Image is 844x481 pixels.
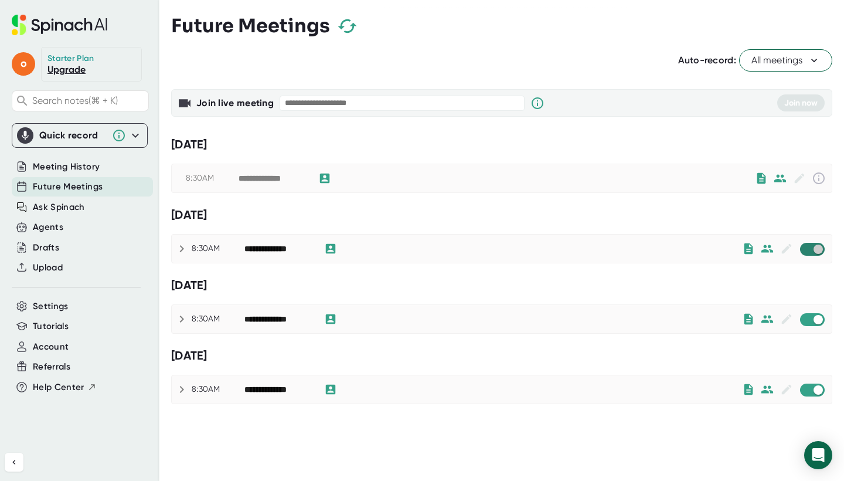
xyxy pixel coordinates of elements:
[33,360,70,374] button: Referrals
[678,55,736,66] span: Auto-record:
[171,15,330,37] h3: Future Meetings
[39,130,106,141] div: Quick record
[33,320,69,333] button: Tutorials
[804,441,832,469] div: Open Intercom Messenger
[171,137,832,152] div: [DATE]
[33,381,97,394] button: Help Center
[812,171,826,185] svg: This event has already passed
[33,160,100,174] button: Meeting History
[33,201,85,214] button: Ask Spinach
[186,173,239,184] div: 8:30AM
[47,53,94,64] div: Starter Plan
[171,348,832,363] div: [DATE]
[33,381,84,394] span: Help Center
[777,94,825,111] button: Join now
[192,243,244,254] div: 8:30AM
[196,97,274,109] b: Join live meeting
[33,180,103,194] button: Future Meetings
[192,384,244,395] div: 8:30AM
[33,241,59,255] button: Drafts
[171,208,832,222] div: [DATE]
[47,64,86,75] a: Upgrade
[33,221,63,234] button: Agents
[171,278,832,293] div: [DATE]
[784,98,818,108] span: Join now
[33,300,69,313] button: Settings
[751,53,820,67] span: All meetings
[33,261,63,275] button: Upload
[17,124,142,147] div: Quick record
[192,314,244,324] div: 8:30AM
[12,52,35,76] span: o
[5,453,23,472] button: Collapse sidebar
[33,340,69,354] button: Account
[739,49,832,72] button: All meetings
[32,95,145,106] span: Search notes (⌘ + K)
